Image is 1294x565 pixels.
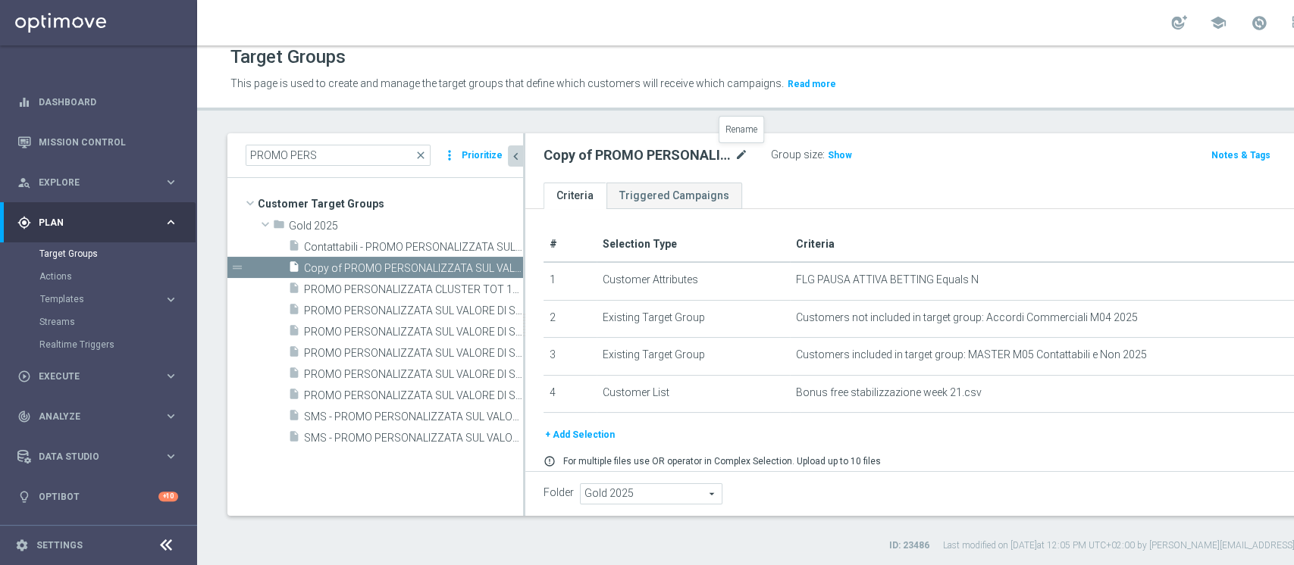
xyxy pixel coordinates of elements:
a: Optibot [39,476,158,517]
i: insert_drive_file [288,239,300,257]
a: Dashboard [39,82,178,122]
td: 2 [544,300,597,338]
span: Contattabili - PROMO PERSONALIZZATA SUL VALORE DI SP TRA 1.250 E 1.500 - CONTATTABILI E NON (PROF... [304,241,523,254]
span: SMS - PROMO PERSONALIZZATA SUL VALORE DI SP TRA 2.800 E 3.300 30.07 [304,432,523,445]
i: lightbulb [17,490,31,504]
p: For multiple files use OR operator in Complex Selection. Upload up to 10 files [563,455,881,467]
i: folder [273,218,285,236]
span: SMS - PROMO PERSONALIZZATA SUL VALORE DI SP TRA 2.800 E 3.300 28.07 [304,410,523,423]
i: insert_drive_file [288,261,300,278]
td: Existing Target Group [597,338,790,376]
i: keyboard_arrow_right [164,215,178,229]
span: Execute [39,372,164,381]
i: gps_fixed [17,216,31,229]
button: + Add Selection [544,426,616,443]
span: PROMO PERSONALIZZATA SUL VALORE DI SP TRA 1.300 E 1.500 - CONTATTABILI E NON (PROFILATI SI) - 23.05 [304,389,523,402]
td: Customer List [597,375,790,413]
td: Existing Target Group [597,300,790,338]
th: Selection Type [597,227,790,262]
button: lightbulb Optibot +10 [17,491,179,503]
i: error_outline [544,455,556,467]
a: Actions [39,270,158,282]
span: PROMO PERSONALIZZATA SUL VALORE DI SP TRA 1.000 E 1.500 - CONTATTABILI E NON - INATTIVI M04 19.04 [304,326,523,339]
div: Target Groups [39,242,196,265]
i: settings [15,538,29,552]
a: Settings [36,541,83,550]
i: keyboard_arrow_right [164,369,178,383]
div: Realtime Triggers [39,333,196,356]
div: Mission Control [17,122,178,162]
span: This page is used to create and manage the target groups that define which customers will receive... [230,77,784,89]
label: ID: 23486 [889,539,929,552]
i: play_circle_outline [17,370,31,383]
button: person_search Explore keyboard_arrow_right [17,176,179,189]
span: Show [828,150,852,161]
i: keyboard_arrow_right [164,449,178,464]
div: Templates [40,295,164,304]
span: Criteria [796,238,835,250]
div: Templates [39,288,196,311]
h2: Copy of PROMO PERSONALIZZATA SUL VALORE DI SP TRA 1.300 E 1.500 - CONTATTABILI E NON (PROFILATI S... [544,146,732,164]
button: Data Studio keyboard_arrow_right [17,451,179,463]
span: Customers not included in target group: Accordi Commerciali M04 2025 [796,311,1138,324]
i: keyboard_arrow_right [164,292,178,307]
th: # [544,227,597,262]
i: insert_drive_file [288,324,300,342]
span: Analyze [39,412,164,421]
span: Customer Target Groups [258,193,523,214]
label: : [822,148,825,161]
a: Triggered Campaigns [606,183,742,209]
span: Bonus free stabilizzazione week 21.csv [796,386,982,399]
label: Group size [771,148,822,161]
span: PROMO PERSONALIZZATA SUL VALORE DI SP TRA 1.250 E 1.500 - CONTATTABILI E NON (PROFILATI SI) - 30.05 [304,347,523,360]
div: Data Studio [17,450,164,464]
div: Streams [39,311,196,333]
span: Customers included in target group: MASTER M05 Contattabili e Non 2025 [796,348,1147,361]
h1: Target Groups [230,46,346,68]
i: insert_drive_file [288,282,300,299]
span: PROMO PERSONALIZZATA SUL VALORE DI SP - EXITING 1-2 MESI SP TRA - EXITING 3 MESI SP TRA - YOUNG 2... [304,304,523,317]
div: +10 [158,492,178,501]
div: Dashboard [17,82,178,122]
button: play_circle_outline Execute keyboard_arrow_right [17,370,179,382]
button: equalizer Dashboard [17,96,179,108]
i: keyboard_arrow_right [164,175,178,189]
button: track_changes Analyze keyboard_arrow_right [17,410,179,423]
i: chevron_left [509,149,523,164]
div: Optibot [17,476,178,517]
div: Analyze [17,410,164,423]
span: PROMO PERSONALIZZATA CLUSTER TOT 15K 26.03 [304,283,523,296]
button: Prioritize [459,145,505,166]
i: equalizer [17,95,31,109]
div: Mission Control [17,136,179,148]
button: Notes & Tags [1210,147,1272,164]
i: insert_drive_file [288,430,300,448]
span: Gold 2025 [289,220,523,233]
span: close [415,149,427,161]
i: insert_drive_file [288,409,300,426]
span: school [1210,14,1227,31]
i: keyboard_arrow_right [164,409,178,423]
span: PROMO PERSONALIZZATA SUL VALORE DI SP TRA 1.250 E 1.500 - STABLE NON CONTATTABILI - EXITING CONTA... [304,368,523,381]
button: gps_fixed Plan keyboard_arrow_right [17,217,179,229]
button: Templates keyboard_arrow_right [39,293,179,305]
i: insert_drive_file [288,367,300,384]
a: Criteria [544,183,606,209]
a: Target Groups [39,248,158,260]
input: Quick find group or folder [246,145,431,166]
td: 4 [544,375,597,413]
span: FLG PAUSA ATTIVA BETTING Equals N [796,273,979,286]
a: Mission Control [39,122,178,162]
i: insert_drive_file [288,345,300,363]
span: Data Studio [39,452,164,461]
span: Copy of PROMO PERSONALIZZATA SUL VALORE DI SP TRA 1.300 E 1.500 - CONTATTABILI E NON (PROFILATI S... [304,262,523,275]
button: Read more [786,76,838,92]
span: Templates [40,295,149,304]
label: Folder [544,486,574,499]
